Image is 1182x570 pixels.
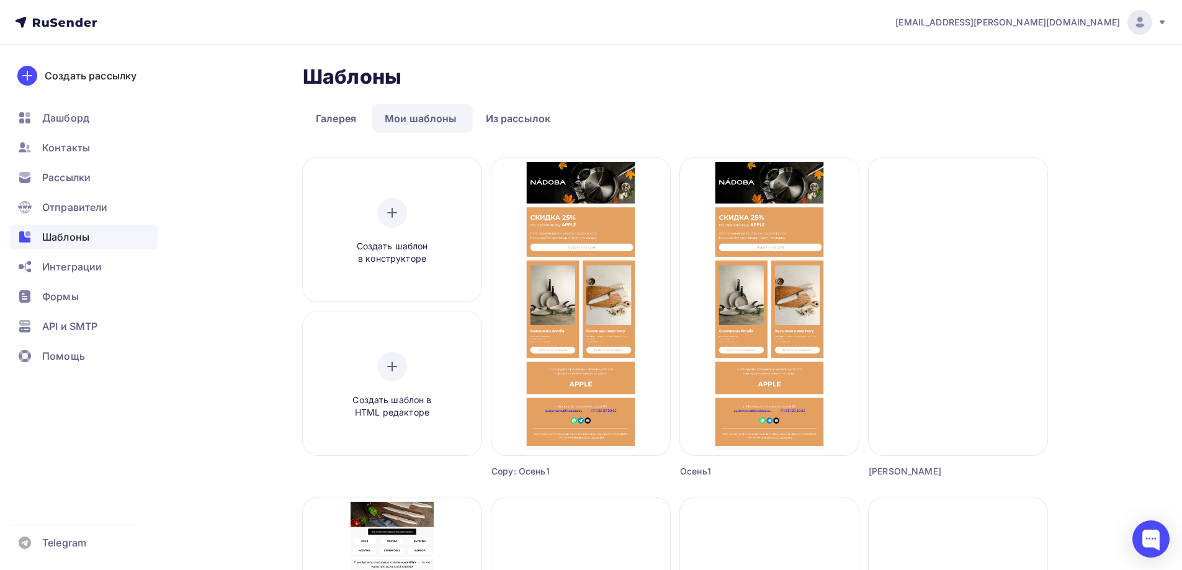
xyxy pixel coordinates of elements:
a: Галерея [303,104,369,133]
a: Отправители [10,195,158,220]
div: Создать рассылку [45,68,137,83]
h2: Шаблоны [303,65,401,89]
span: Рассылки [42,170,91,185]
div: Осень1 [680,465,814,478]
a: [EMAIL_ADDRESS][PERSON_NAME][DOMAIN_NAME] [895,10,1167,35]
a: Шаблоны [10,225,158,249]
a: Мои шаблоны [372,104,470,133]
div: Copy: Осень1 [491,465,625,478]
span: Создать шаблон в конструкторе [333,240,451,265]
span: Формы [42,289,79,304]
span: Шаблоны [42,229,89,244]
a: Формы [10,284,158,309]
a: Рассылки [10,165,158,190]
span: Telegram [42,535,86,550]
a: Контакты [10,135,158,160]
a: Дашборд [10,105,158,130]
span: Контакты [42,140,90,155]
span: Дашборд [42,110,89,125]
span: [EMAIL_ADDRESS][PERSON_NAME][DOMAIN_NAME] [895,16,1120,29]
span: Создать шаблон в HTML редакторе [333,394,451,419]
span: Отправители [42,200,108,215]
span: Помощь [42,349,85,363]
a: Из рассылок [473,104,564,133]
span: Интеграции [42,259,102,274]
span: API и SMTP [42,319,97,334]
div: [PERSON_NAME] [869,465,1003,478]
